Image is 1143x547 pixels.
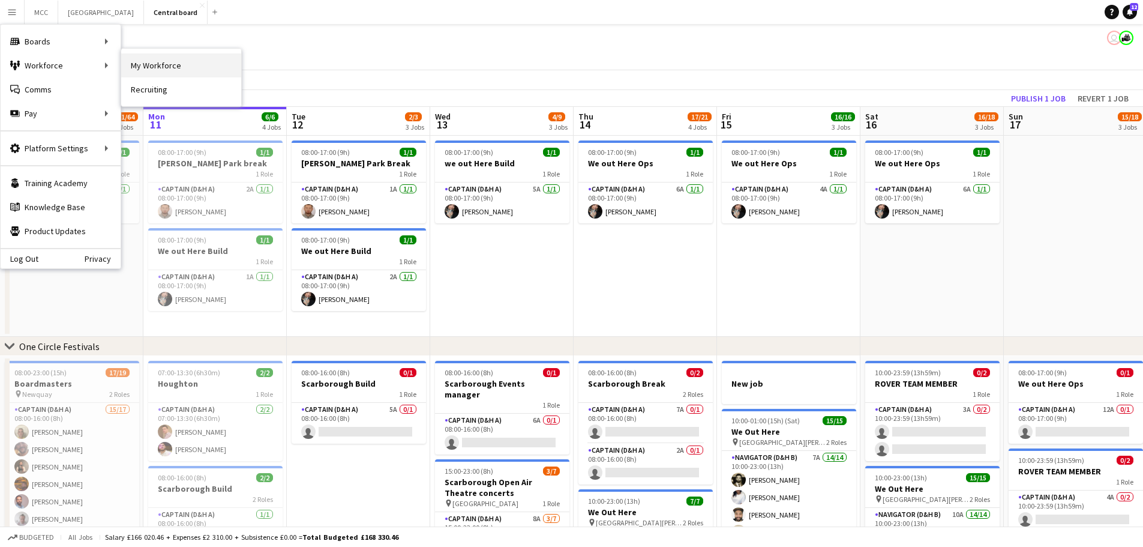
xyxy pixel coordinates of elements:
[1018,368,1067,377] span: 08:00-17:00 (9h)
[1118,122,1141,131] div: 3 Jobs
[399,257,416,266] span: 1 Role
[445,148,493,157] span: 08:00-17:00 (9h)
[19,340,100,352] div: One Circle Festivals
[970,495,990,504] span: 2 Roles
[823,416,847,425] span: 15/15
[148,141,283,223] app-job-card: 08:00-17:00 (9h)1/1[PERSON_NAME] Park break1 RoleCaptain (D&H A)2A1/108:00-17:00 (9h)[PERSON_NAME]
[1118,112,1142,121] span: 15/18
[400,148,416,157] span: 1/1
[875,473,927,482] span: 10:00-23:00 (13h)
[256,368,273,377] span: 2/2
[148,270,283,311] app-card-role: Captain (D&H A)1A1/108:00-17:00 (9h)[PERSON_NAME]
[1,219,121,243] a: Product Updates
[549,122,568,131] div: 3 Jobs
[262,122,281,131] div: 4 Jobs
[865,361,1000,461] app-job-card: 10:00-23:59 (13h59m)0/2ROVER TEAM MEMBER1 RoleCaptain (D&H A)3A0/210:00-23:59 (13h59m)
[435,158,569,169] h3: we out Here Build
[720,118,731,131] span: 15
[435,141,569,223] div: 08:00-17:00 (9h)1/1we out Here Build1 RoleCaptain (D&H A)5A1/108:00-17:00 (9h)[PERSON_NAME]
[973,148,990,157] span: 1/1
[144,1,208,24] button: Central board
[1117,456,1133,465] span: 0/2
[1117,368,1133,377] span: 0/1
[831,112,855,121] span: 16/16
[1009,378,1143,389] h3: We out Here Ops
[148,158,283,169] h3: [PERSON_NAME] Park break
[829,169,847,178] span: 1 Role
[865,111,878,122] span: Sat
[577,118,593,131] span: 14
[405,112,422,121] span: 2/3
[826,438,847,447] span: 2 Roles
[1,77,121,101] a: Comms
[158,368,220,377] span: 07:00-13:30 (6h30m)
[22,390,52,399] span: Newquay
[688,122,711,131] div: 4 Jobs
[578,444,713,485] app-card-role: Captain (D&H A)2A0/108:00-16:00 (8h)
[445,368,493,377] span: 08:00-16:00 (8h)
[543,148,560,157] span: 1/1
[865,141,1000,223] app-job-card: 08:00-17:00 (9h)1/1We out Here Ops1 RoleCaptain (D&H A)6A1/108:00-17:00 (9h)[PERSON_NAME]
[863,118,878,131] span: 16
[739,438,826,447] span: [GEOGRAPHIC_DATA][PERSON_NAME] [GEOGRAPHIC_DATA]
[433,118,451,131] span: 13
[292,403,426,444] app-card-role: Captain (D&H A)5A0/108:00-16:00 (8h)
[148,361,283,461] app-job-card: 07:00-13:30 (6h30m)2/2Houghton1 RoleCaptain (D&H A)2/207:00-13:30 (6h30m)[PERSON_NAME][PERSON_NAME]
[292,270,426,311] app-card-role: Captain (D&H A)2A1/108:00-17:00 (9h)[PERSON_NAME]
[253,495,273,504] span: 2 Roles
[578,378,713,389] h3: Scarborough Break
[1,53,121,77] div: Workforce
[1119,31,1133,45] app-user-avatar: Henrietta Hovanyecz
[588,368,637,377] span: 08:00-16:00 (8h)
[148,228,283,311] app-job-card: 08:00-17:00 (9h)1/1We out Here Build1 RoleCaptain (D&H A)1A1/108:00-17:00 (9h)[PERSON_NAME]
[1,195,121,219] a: Knowledge Base
[1018,456,1084,465] span: 10:00-23:59 (13h59m)
[256,257,273,266] span: 1 Role
[686,368,703,377] span: 0/2
[865,483,1000,494] h3: We Out Here
[148,403,283,461] app-card-role: Captain (D&H A)2/207:00-13:30 (6h30m)[PERSON_NAME][PERSON_NAME]
[25,1,58,24] button: MCC
[578,403,713,444] app-card-role: Captain (D&H A)7A0/108:00-16:00 (8h)
[301,235,350,244] span: 08:00-17:00 (9h)
[722,378,856,389] h3: New job
[256,148,273,157] span: 1/1
[292,183,426,223] app-card-role: Captain (D&H A)1A1/108:00-17:00 (9h)[PERSON_NAME]
[58,1,144,24] button: [GEOGRAPHIC_DATA]
[6,531,56,544] button: Budgeted
[865,158,1000,169] h3: We out Here Ops
[1009,361,1143,444] app-job-card: 08:00-17:00 (9h)0/1We out Here Ops1 RoleCaptain (D&H A)12A0/108:00-17:00 (9h)
[290,118,305,131] span: 12
[588,148,637,157] span: 08:00-17:00 (9h)
[578,361,713,485] app-job-card: 08:00-16:00 (8h)0/2Scarborough Break2 RolesCaptain (D&H A)7A0/108:00-16:00 (8h) Captain (D&H A)2A...
[115,122,137,131] div: 6 Jobs
[292,141,426,223] app-job-card: 08:00-17:00 (9h)1/1[PERSON_NAME] Park Break1 RoleCaptain (D&H A)1A1/108:00-17:00 (9h)[PERSON_NAME]
[256,390,273,399] span: 1 Role
[158,235,206,244] span: 08:00-17:00 (9h)
[435,361,569,455] app-job-card: 08:00-16:00 (8h)0/1Scarborough Events manager1 RoleCaptain (D&H A)6A0/108:00-16:00 (8h)
[5,378,139,389] h3: Boardmasters
[292,361,426,444] div: 08:00-16:00 (8h)0/1Scarborough Build1 RoleCaptain (D&H A)5A0/108:00-16:00 (8h)
[121,77,241,101] a: Recruiting
[578,183,713,223] app-card-role: Captain (D&H A)6A1/108:00-17:00 (9h)[PERSON_NAME]
[1116,477,1133,486] span: 1 Role
[686,169,703,178] span: 1 Role
[292,228,426,311] div: 08:00-17:00 (9h)1/1We out Here Build1 RoleCaptain (D&H A)2A1/108:00-17:00 (9h)[PERSON_NAME]
[865,378,1000,389] h3: ROVER TEAM MEMBER
[865,403,1000,461] app-card-role: Captain (D&H A)3A0/210:00-23:59 (13h59m)
[1,171,121,195] a: Training Academy
[578,141,713,223] app-job-card: 08:00-17:00 (9h)1/1We out Here Ops1 RoleCaptain (D&H A)6A1/108:00-17:00 (9h)[PERSON_NAME]
[975,122,998,131] div: 3 Jobs
[435,111,451,122] span: Wed
[106,368,130,377] span: 17/19
[1,254,38,264] a: Log Out
[1009,111,1023,122] span: Sun
[445,467,493,476] span: 15:00-23:00 (8h)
